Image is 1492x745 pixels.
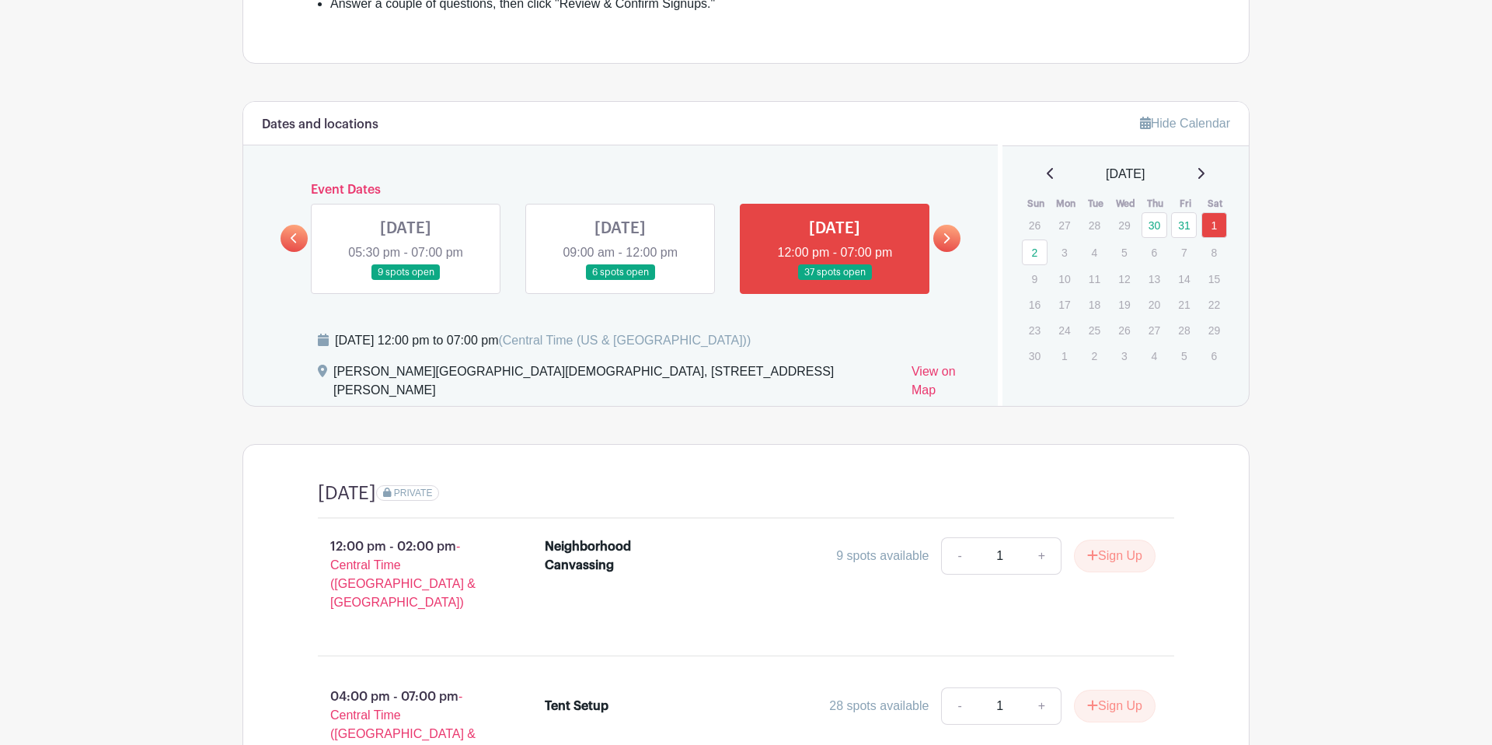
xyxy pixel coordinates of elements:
p: 16 [1022,292,1048,317]
p: 21 [1171,292,1197,317]
p: 18 [1082,292,1107,317]
p: 3 [1111,344,1137,368]
p: 27 [1051,213,1077,237]
p: 4 [1082,240,1107,264]
div: [DATE] 12:00 pm to 07:00 pm [335,331,751,350]
span: (Central Time (US & [GEOGRAPHIC_DATA])) [498,334,751,347]
p: 19 [1111,292,1137,317]
span: [DATE] [1106,165,1145,184]
p: 20 [1142,292,1167,317]
p: 3 [1051,240,1077,264]
p: 12:00 pm - 02:00 pm [293,531,520,618]
a: 31 [1171,212,1197,238]
th: Fri [1170,196,1201,212]
div: 28 spots available [829,697,929,715]
th: Thu [1141,196,1171,212]
div: Tent Setup [545,697,608,715]
button: Sign Up [1074,540,1156,572]
p: 13 [1142,267,1167,291]
p: 6 [1142,240,1167,264]
th: Sun [1021,196,1051,212]
p: 24 [1051,318,1077,342]
a: Hide Calendar [1140,117,1230,130]
p: 26 [1022,213,1048,237]
h4: [DATE] [318,482,376,505]
p: 28 [1171,318,1197,342]
p: 7 [1171,240,1197,264]
h6: Dates and locations [262,117,378,132]
p: 25 [1082,318,1107,342]
p: 5 [1171,344,1197,368]
p: 6 [1201,344,1227,368]
p: 28 [1082,213,1107,237]
a: 1 [1201,212,1227,238]
p: 2 [1082,344,1107,368]
p: 17 [1051,292,1077,317]
p: 4 [1142,344,1167,368]
div: [PERSON_NAME][GEOGRAPHIC_DATA][DEMOGRAPHIC_DATA], [STREET_ADDRESS][PERSON_NAME] [333,362,899,406]
span: - Central Time ([GEOGRAPHIC_DATA] & [GEOGRAPHIC_DATA]) [330,540,476,609]
p: 10 [1051,267,1077,291]
p: 15 [1201,267,1227,291]
p: 22 [1201,292,1227,317]
p: 30 [1022,344,1048,368]
span: PRIVATE [394,488,433,498]
p: 14 [1171,267,1197,291]
p: 29 [1201,318,1227,342]
th: Tue [1081,196,1111,212]
button: Sign Up [1074,690,1156,722]
a: 2 [1022,240,1048,265]
h6: Event Dates [308,183,933,198]
a: View on Map [912,362,979,406]
div: Neighborhood Canvassing [545,537,679,575]
p: 1 [1051,344,1077,368]
a: - [941,687,977,725]
p: 26 [1111,318,1137,342]
a: + [1023,537,1061,575]
a: 30 [1142,212,1167,238]
a: - [941,537,977,575]
div: 9 spots available [836,547,929,565]
p: 27 [1142,318,1167,342]
p: 23 [1022,318,1048,342]
th: Wed [1110,196,1141,212]
th: Mon [1051,196,1081,212]
p: 29 [1111,213,1137,237]
p: 5 [1111,240,1137,264]
a: + [1023,687,1061,725]
p: 12 [1111,267,1137,291]
p: 9 [1022,267,1048,291]
p: 11 [1082,267,1107,291]
p: 8 [1201,240,1227,264]
th: Sat [1201,196,1231,212]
